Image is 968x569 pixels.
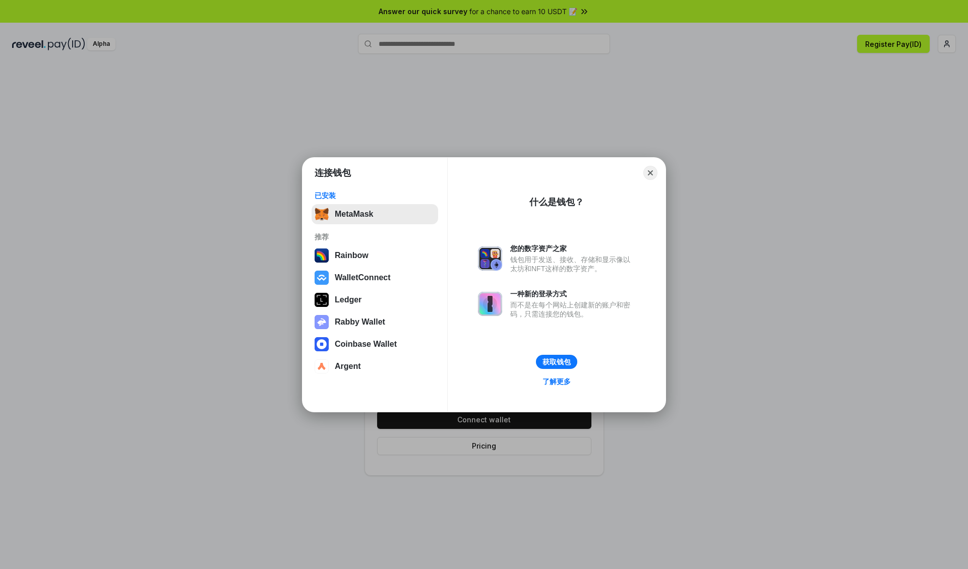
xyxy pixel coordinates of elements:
[335,362,361,371] div: Argent
[315,248,329,263] img: svg+xml,%3Csvg%20width%3D%22120%22%20height%3D%22120%22%20viewBox%3D%220%200%20120%20120%22%20fil...
[542,377,571,386] div: 了解更多
[643,166,657,180] button: Close
[510,300,635,319] div: 而不是在每个网站上创建新的账户和密码，只需连接您的钱包。
[315,359,329,373] img: svg+xml,%3Csvg%20width%3D%2228%22%20height%3D%2228%22%20viewBox%3D%220%200%2028%2028%22%20fill%3D...
[315,271,329,285] img: svg+xml,%3Csvg%20width%3D%2228%22%20height%3D%2228%22%20viewBox%3D%220%200%2028%2028%22%20fill%3D...
[312,356,438,376] button: Argent
[312,290,438,310] button: Ledger
[510,289,635,298] div: 一种新的登录方式
[335,273,391,282] div: WalletConnect
[335,210,373,219] div: MetaMask
[312,312,438,332] button: Rabby Wallet
[536,355,577,369] button: 获取钱包
[335,251,369,260] div: Rainbow
[315,337,329,351] img: svg+xml,%3Csvg%20width%3D%2228%22%20height%3D%2228%22%20viewBox%3D%220%200%2028%2028%22%20fill%3D...
[529,196,584,208] div: 什么是钱包？
[536,375,577,388] a: 了解更多
[335,340,397,349] div: Coinbase Wallet
[510,244,635,253] div: 您的数字资产之家
[478,246,502,271] img: svg+xml,%3Csvg%20xmlns%3D%22http%3A%2F%2Fwww.w3.org%2F2000%2Fsvg%22%20fill%3D%22none%22%20viewBox...
[315,293,329,307] img: svg+xml,%3Csvg%20xmlns%3D%22http%3A%2F%2Fwww.w3.org%2F2000%2Fsvg%22%20width%3D%2228%22%20height%3...
[315,167,351,179] h1: 连接钱包
[510,255,635,273] div: 钱包用于发送、接收、存储和显示像以太坊和NFT这样的数字资产。
[315,315,329,329] img: svg+xml,%3Csvg%20xmlns%3D%22http%3A%2F%2Fwww.w3.org%2F2000%2Fsvg%22%20fill%3D%22none%22%20viewBox...
[312,204,438,224] button: MetaMask
[335,318,385,327] div: Rabby Wallet
[478,292,502,316] img: svg+xml,%3Csvg%20xmlns%3D%22http%3A%2F%2Fwww.w3.org%2F2000%2Fsvg%22%20fill%3D%22none%22%20viewBox...
[315,232,435,241] div: 推荐
[335,295,361,304] div: Ledger
[542,357,571,366] div: 获取钱包
[312,334,438,354] button: Coinbase Wallet
[315,191,435,200] div: 已安装
[312,245,438,266] button: Rainbow
[312,268,438,288] button: WalletConnect
[315,207,329,221] img: svg+xml,%3Csvg%20fill%3D%22none%22%20height%3D%2233%22%20viewBox%3D%220%200%2035%2033%22%20width%...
